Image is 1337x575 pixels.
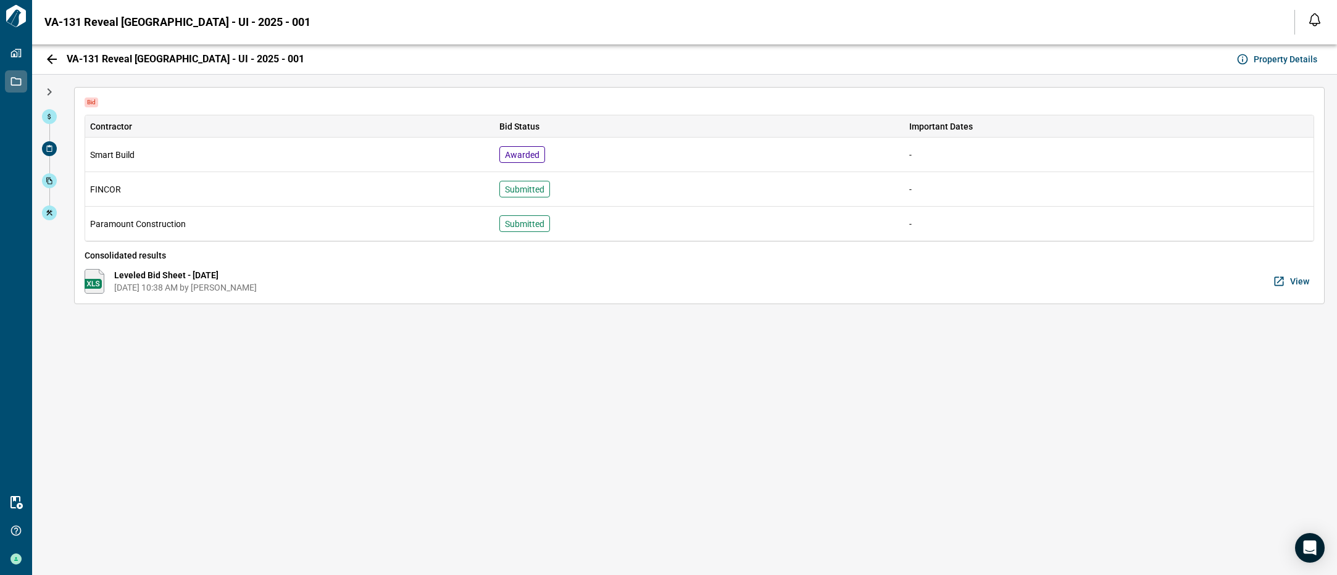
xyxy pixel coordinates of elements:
span: Leveled Bid Sheet - [DATE] [114,269,257,281]
img: https://docs.google.com/spreadsheets/d/1ysm6w7vTD9IQm9L62bA5K__AwDAcbSotKYLOWwpeEj4 [85,269,104,294]
div: Bid Status [494,115,904,138]
span: - [909,219,912,229]
div: Important Dates [909,115,973,138]
div: Contractor [85,115,494,138]
span: View [1290,275,1309,287]
span: [DATE] 10:38 AM by [PERSON_NAME] [114,281,257,294]
span: Smart Build [90,149,135,161]
div: Important Dates [904,115,1314,138]
div: Submitted [499,181,550,197]
span: FINCOR [90,183,121,196]
div: Submitted [499,215,550,232]
button: Property Details [1234,49,1322,69]
span: - [909,184,912,194]
button: Open notification feed [1305,10,1325,30]
div: Bid Status [499,115,539,138]
span: VA-131 Reveal [GEOGRAPHIC_DATA] - UI - 2025 - 001 [44,16,310,28]
span: Bid [85,97,98,107]
span: Consolidated results [85,249,1314,262]
span: VA-131 Reveal [GEOGRAPHIC_DATA] - UI - 2025 - 001 [67,53,304,65]
span: Property Details [1254,53,1317,65]
button: View [1270,269,1314,294]
span: - [909,150,912,160]
div: Contractor [90,115,132,138]
span: Paramount Construction [90,218,186,230]
div: Open Intercom Messenger [1295,533,1325,563]
div: Awarded [499,146,545,163]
